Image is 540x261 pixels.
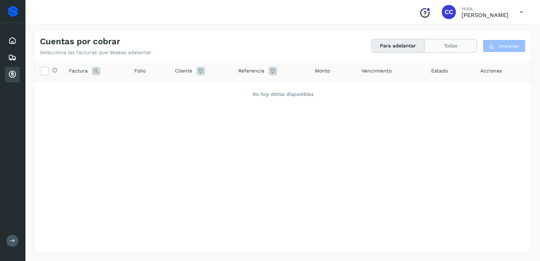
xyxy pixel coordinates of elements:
[372,39,424,52] button: Para adelantar
[431,67,448,75] span: Estado
[362,67,392,75] span: Vencimiento
[462,6,509,12] p: Hola,
[315,67,330,75] span: Monto
[480,67,502,75] span: Acciones
[69,67,88,75] span: Factura
[462,12,509,18] p: Carlos Cardiel Castro
[134,67,146,75] span: Folio
[5,67,20,82] div: Cuentas por cobrar
[5,33,20,48] div: Inicio
[238,67,264,75] span: Referencia
[483,40,526,52] button: Descargar
[5,50,20,65] div: Embarques
[40,50,151,56] p: Selecciona las facturas que deseas adelantar
[40,36,120,47] h4: Cuentas por cobrar
[499,43,520,49] span: Descargar
[175,67,192,75] span: Cliente
[43,91,522,98] div: No hay datos disponibles
[424,39,477,52] button: Todas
